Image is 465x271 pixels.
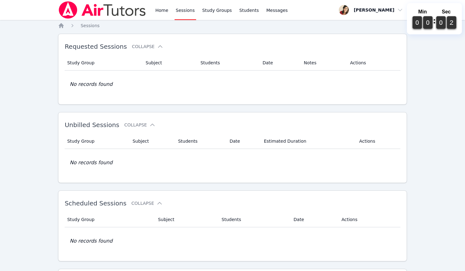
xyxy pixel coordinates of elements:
th: Date [226,134,260,149]
th: Date [290,212,338,227]
th: Actions [346,55,400,71]
th: Actions [338,212,400,227]
th: Subject [129,134,174,149]
nav: Breadcrumb [58,22,407,29]
th: Notes [300,55,346,71]
span: Scheduled Sessions [65,200,126,207]
button: Collapse [132,43,163,50]
th: Students [197,55,259,71]
td: No records found [65,227,400,255]
td: No records found [65,149,400,176]
th: Students [174,134,226,149]
button: Collapse [131,200,163,206]
th: Subject [154,212,218,227]
th: Students [218,212,290,227]
span: Sessions [81,23,100,28]
span: Unbilled Sessions [65,121,119,129]
span: Messages [266,7,288,13]
th: Estimated Duration [260,134,355,149]
img: Air Tutors [58,1,146,19]
th: Study Group [65,55,142,71]
th: Study Group [65,134,129,149]
button: Collapse [124,122,156,128]
span: Requested Sessions [65,43,127,50]
th: Actions [355,134,400,149]
a: Sessions [81,22,100,29]
th: Subject [142,55,197,71]
th: Study Group [65,212,154,227]
td: No records found [65,71,400,98]
th: Date [259,55,300,71]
